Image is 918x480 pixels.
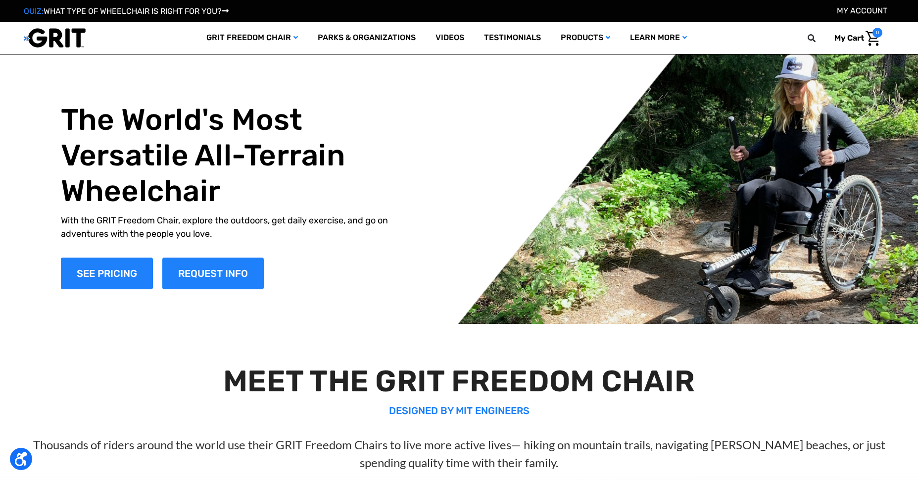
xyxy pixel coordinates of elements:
[426,22,474,54] a: Videos
[24,6,229,16] a: QUIZ:WHAT TYPE OF WHEELCHAIR IS RIGHT FOR YOU?
[24,28,86,48] img: GRIT All-Terrain Wheelchair and Mobility Equipment
[872,28,882,38] span: 0
[162,258,264,289] a: Slide number 1, Request Information
[866,31,880,46] img: Cart
[551,22,620,54] a: Products
[196,22,308,54] a: GRIT Freedom Chair
[308,22,426,54] a: Parks & Organizations
[474,22,551,54] a: Testimonials
[834,33,864,43] span: My Cart
[24,6,44,16] span: QUIZ:
[23,403,895,418] p: DESIGNED BY MIT ENGINEERS
[23,436,895,472] p: Thousands of riders around the world use their GRIT Freedom Chairs to live more active lives— hik...
[61,214,410,241] p: With the GRIT Freedom Chair, explore the outdoors, get daily exercise, and go on adventures with ...
[812,28,827,49] input: Search
[827,28,882,49] a: Cart with 0 items
[23,364,895,399] h2: MEET THE GRIT FREEDOM CHAIR
[837,6,887,15] a: Account
[61,258,153,289] a: Shop Now
[620,22,697,54] a: Learn More
[61,102,410,209] h1: The World's Most Versatile All-Terrain Wheelchair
